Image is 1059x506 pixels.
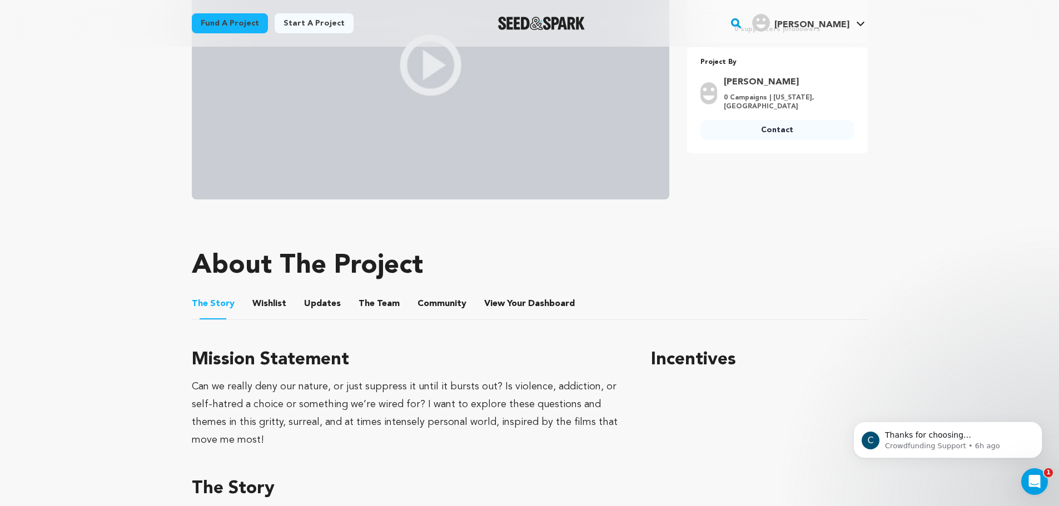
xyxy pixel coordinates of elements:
p: 0 Campaigns | [US_STATE], [GEOGRAPHIC_DATA] [724,93,848,111]
span: The [359,297,375,310]
a: Fund a project [192,13,268,33]
div: Connor R.'s Profile [752,14,849,32]
a: Goto Connor Rubin profile [724,76,848,89]
span: Wishlist [252,297,286,310]
a: ViewYourDashboard [484,297,577,310]
a: Contact [700,120,854,140]
span: [PERSON_NAME] [774,21,849,29]
h1: About The Project [192,253,423,279]
a: Start a project [275,13,354,33]
iframe: Intercom notifications message [837,398,1059,476]
span: Dashboard [528,297,575,310]
h3: Mission Statement [192,347,625,373]
span: Your [484,297,577,310]
span: Connor R.'s Profile [750,12,867,35]
span: Story [192,297,235,310]
a: Seed&Spark Homepage [498,17,585,30]
img: Seed&Spark Logo Dark Mode [498,17,585,30]
img: user.png [752,14,770,32]
p: Project By [700,56,854,69]
img: user.png [700,82,717,104]
span: Team [359,297,400,310]
h3: The Story [192,475,625,502]
a: Connor R.'s Profile [750,12,867,32]
h1: Incentives [651,347,867,373]
span: 1 [1044,468,1053,477]
span: Updates [304,297,341,310]
iframe: Intercom live chat [1021,468,1048,495]
span: Community [417,297,466,310]
div: Can we really deny our nature, or just suppress it until it bursts out? Is violence, addiction, o... [192,378,625,449]
span: The [192,297,208,310]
